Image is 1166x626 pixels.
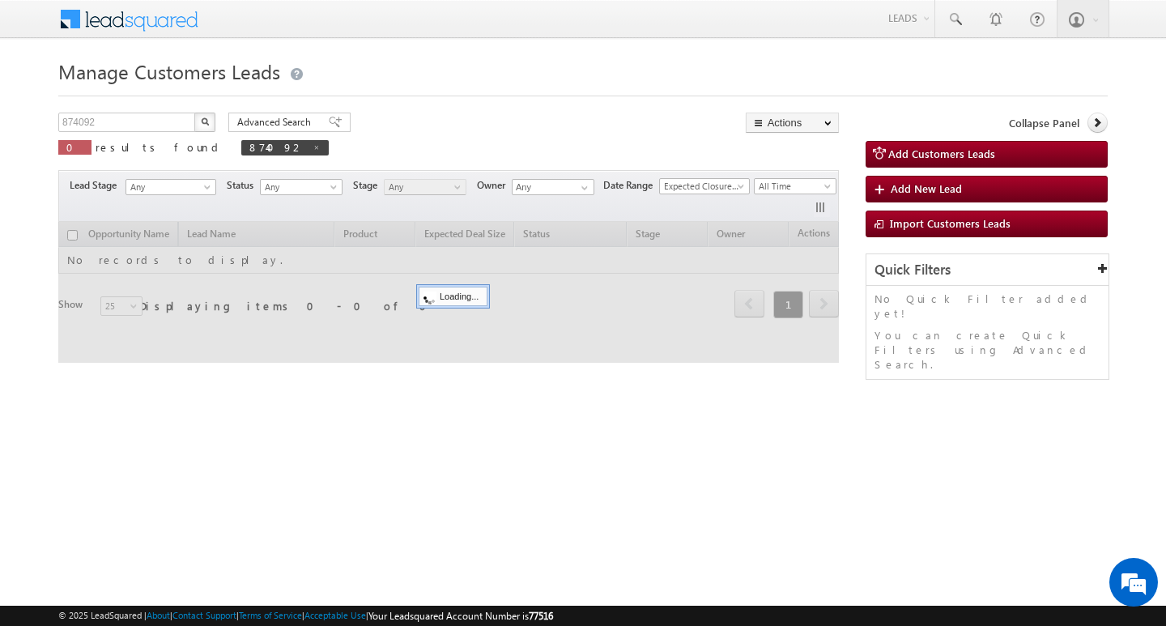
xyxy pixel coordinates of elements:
[384,179,466,195] a: Any
[201,117,209,126] img: Search
[660,179,744,194] span: Expected Closure Date
[891,181,962,195] span: Add New Lead
[603,178,659,193] span: Date Range
[70,178,123,193] span: Lead Stage
[1009,116,1079,130] span: Collapse Panel
[874,328,1100,372] p: You can create Quick Filters using Advanced Search.
[58,608,553,624] span: © 2025 LeadSquared | | | | |
[126,180,211,194] span: Any
[866,254,1109,286] div: Quick Filters
[172,610,236,620] a: Contact Support
[126,179,216,195] a: Any
[385,180,462,194] span: Any
[754,178,836,194] a: All Time
[888,147,995,160] span: Add Customers Leads
[368,610,553,622] span: Your Leadsquared Account Number is
[304,610,366,620] a: Acceptable Use
[572,180,593,196] a: Show All Items
[477,178,512,193] span: Owner
[659,178,750,194] a: Expected Closure Date
[227,178,260,193] span: Status
[890,216,1011,230] span: Import Customers Leads
[874,292,1100,321] p: No Quick Filter added yet!
[237,115,316,130] span: Advanced Search
[58,58,280,84] span: Manage Customers Leads
[147,610,170,620] a: About
[512,179,594,195] input: Type to Search
[239,610,302,620] a: Terms of Service
[353,178,384,193] span: Stage
[260,179,343,195] a: Any
[755,179,832,194] span: All Time
[96,140,224,154] span: results found
[249,140,304,154] span: 874092
[746,113,839,133] button: Actions
[261,180,338,194] span: Any
[419,287,487,306] div: Loading...
[66,140,83,154] span: 0
[529,610,553,622] span: 77516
